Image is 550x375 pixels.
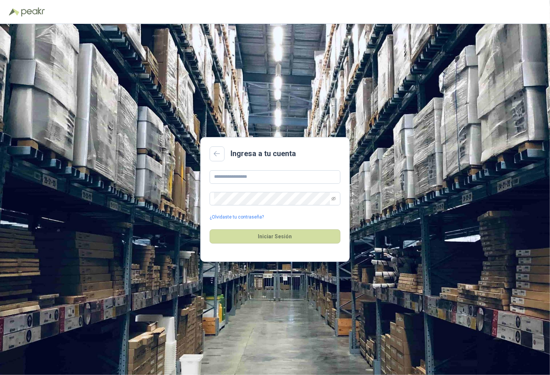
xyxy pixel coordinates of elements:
[331,196,336,201] span: eye-invisible
[231,148,296,159] h2: Ingresa a tu cuenta
[9,8,19,16] img: Logo
[210,214,264,221] a: ¿Olvidaste tu contraseña?
[210,229,340,244] button: Iniciar Sesión
[21,7,45,16] img: Peakr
